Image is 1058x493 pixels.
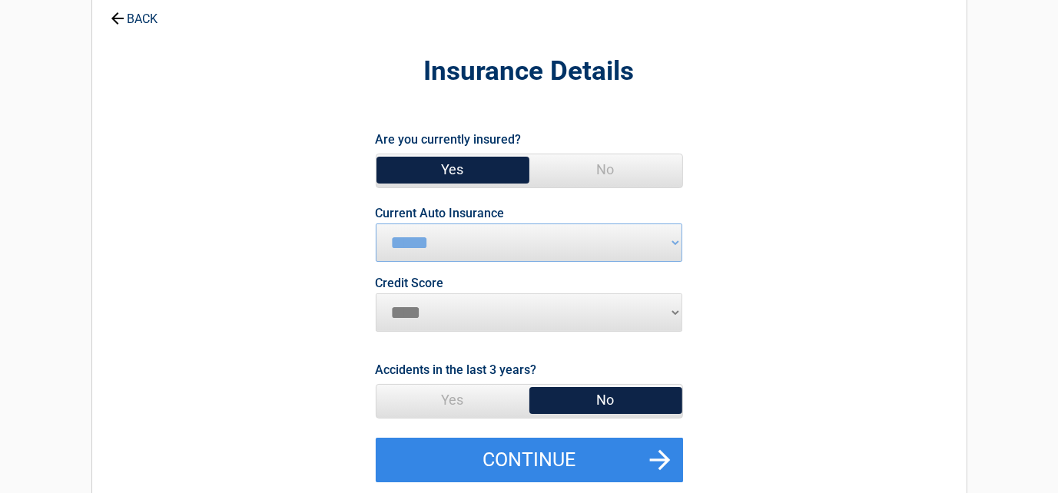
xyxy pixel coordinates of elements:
[376,385,529,415] span: Yes
[529,154,682,185] span: No
[376,207,505,220] label: Current Auto Insurance
[376,129,522,150] label: Are you currently insured?
[529,385,682,415] span: No
[177,54,882,90] h2: Insurance Details
[376,154,529,185] span: Yes
[376,359,537,380] label: Accidents in the last 3 years?
[376,438,683,482] button: Continue
[376,277,444,290] label: Credit Score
